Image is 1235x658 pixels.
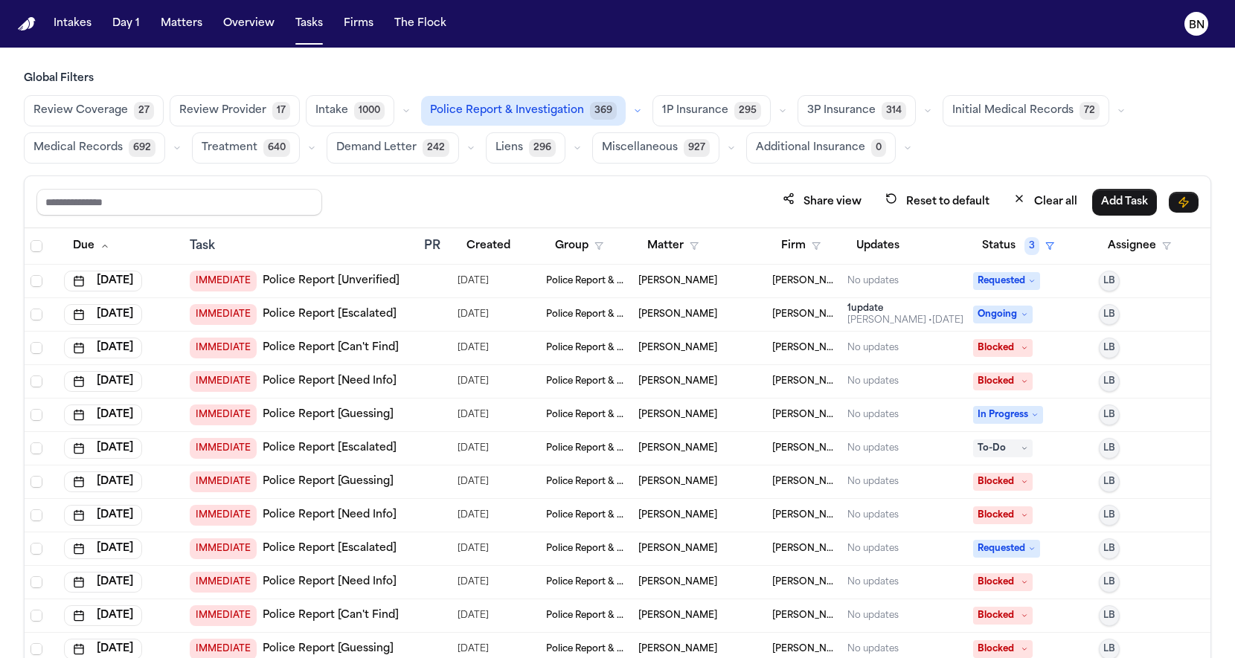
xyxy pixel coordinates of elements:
[662,103,728,118] span: 1P Insurance
[430,103,584,118] span: Police Report & Investigation
[217,10,280,37] button: Overview
[202,141,257,155] span: Treatment
[684,139,710,157] span: 927
[495,141,523,155] span: Liens
[170,95,300,126] button: Review Provider17
[306,95,394,126] button: Intake1000
[1080,102,1100,120] span: 72
[871,139,886,157] span: 0
[1004,188,1086,216] button: Clear all
[327,132,459,164] button: Demand Letter242
[388,10,452,37] button: The Flock
[289,10,329,37] button: Tasks
[315,103,348,118] span: Intake
[129,139,155,157] span: 692
[33,103,128,118] span: Review Coverage
[1169,192,1199,213] button: Immediate Task
[602,141,678,155] span: Miscellaneous
[106,10,146,37] button: Day 1
[807,103,876,118] span: 3P Insurance
[943,95,1109,126] button: Initial Medical Records72
[18,17,36,31] a: Home
[336,141,417,155] span: Demand Letter
[192,132,300,164] button: Treatment640
[423,139,449,157] span: 242
[756,141,865,155] span: Additional Insurance
[134,102,154,120] span: 27
[592,132,719,164] button: Miscellaneous927
[155,10,208,37] button: Matters
[486,132,565,164] button: Liens296
[652,95,771,126] button: 1P Insurance295
[48,10,97,37] button: Intakes
[33,141,123,155] span: Medical Records
[876,188,998,216] button: Reset to default
[882,102,906,120] span: 314
[179,103,266,118] span: Review Provider
[421,96,626,126] button: Police Report & Investigation369
[746,132,896,164] button: Additional Insurance0
[529,139,556,157] span: 296
[354,102,385,120] span: 1000
[1092,189,1157,216] button: Add Task
[24,95,164,126] button: Review Coverage27
[24,132,165,164] button: Medical Records692
[734,102,761,120] span: 295
[272,102,290,120] span: 17
[263,139,290,157] span: 640
[590,102,617,120] span: 369
[952,103,1074,118] span: Initial Medical Records
[18,17,36,31] img: Finch Logo
[338,10,379,37] button: Firms
[24,71,1211,86] h3: Global Filters
[798,95,916,126] button: 3P Insurance314
[774,188,870,216] button: Share view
